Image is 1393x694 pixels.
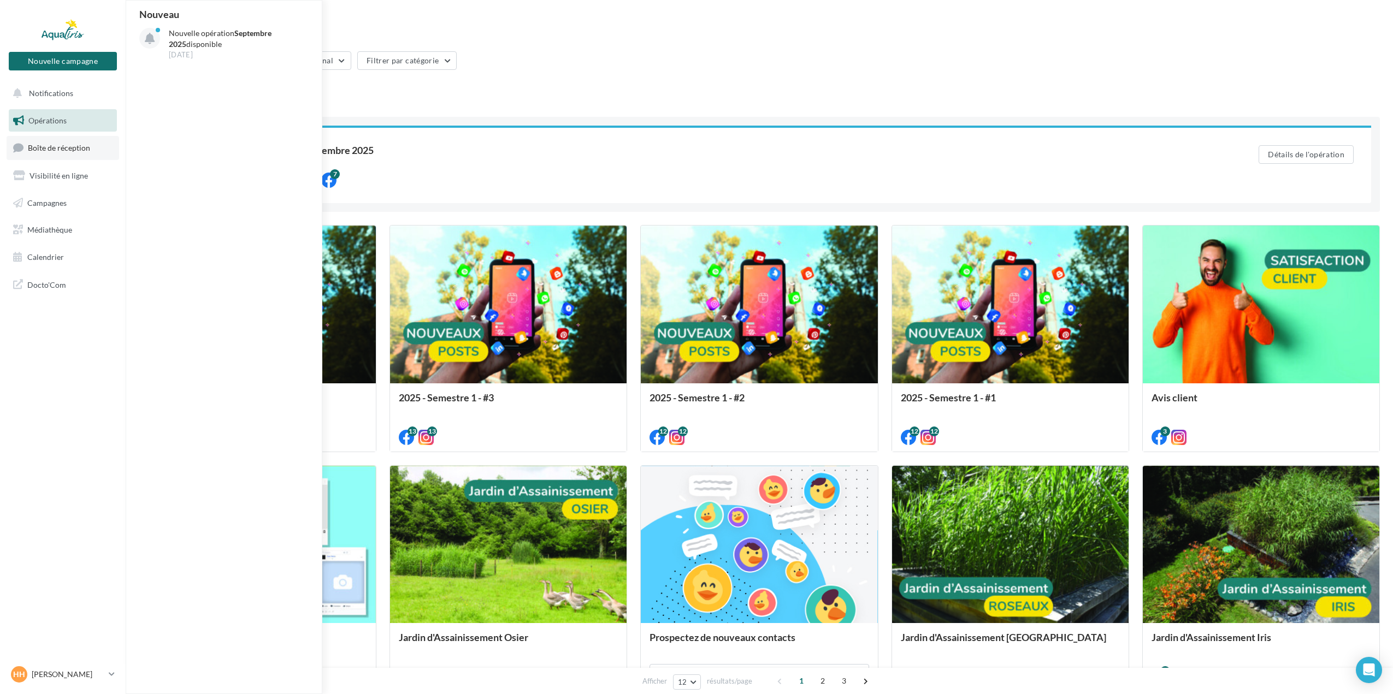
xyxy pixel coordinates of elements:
a: HH [PERSON_NAME] [9,664,117,685]
span: 2 [814,672,831,690]
div: 2025 - Semestre 1 - #1 [901,392,1120,414]
div: Avis client [1152,392,1371,414]
div: Jardin d'Assainissement Iris [1152,632,1371,654]
div: Jardin d'Assainissement [GEOGRAPHIC_DATA] [901,632,1120,654]
div: 12 [658,426,668,436]
a: Médiathèque [7,218,119,241]
div: Open Intercom Messenger [1356,657,1382,683]
span: 12 [678,678,687,686]
div: 2025 - Semestre 1 - #3 [399,392,618,414]
div: 2025 - Semestre 1 - #2 [650,392,869,414]
a: Docto'Com [7,273,119,296]
a: Boîte de réception [7,136,119,159]
div: Opérations marketing [139,17,1380,34]
span: Campagnes [27,198,67,207]
button: Notifications [7,82,115,105]
span: Calendrier [27,252,64,262]
div: 12 [929,426,939,436]
div: 3 [1160,426,1170,436]
span: Visibilité en ligne [29,171,88,180]
span: résultats/page [707,676,752,686]
div: 12 [678,426,688,436]
div: Prospectez de nouveaux contacts [650,632,869,654]
span: Boîte de réception [28,143,90,152]
span: 3 [835,672,853,690]
span: Médiathèque [27,225,72,234]
span: 1 [793,672,810,690]
div: 12 [910,426,919,436]
div: 7 [330,169,340,179]
div: 13 [427,426,437,436]
div: 2 [1160,666,1170,676]
a: Visibilité en ligne [7,164,119,187]
span: Notifications [29,88,73,98]
span: Docto'Com [27,277,66,292]
button: 12 [673,674,701,690]
div: 13 [408,426,417,436]
a: Opérations [7,109,119,132]
span: Afficher [642,676,667,686]
a: Campagnes [7,192,119,215]
div: Jardin d'Assainissement Osier [399,632,618,654]
button: Nouvelle campagne [9,52,117,70]
div: Opérations recommandées par votre enseigne [139,104,1380,112]
a: Calendrier [7,246,119,269]
span: Opérations [28,116,67,125]
span: HH [13,669,25,680]
button: Louer des contacts [650,664,869,683]
p: [PERSON_NAME] [32,669,104,680]
div: Septembre 2025 [302,145,1215,155]
button: Détails de l'opération [1259,145,1354,164]
button: Filtrer par catégorie [357,51,457,70]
